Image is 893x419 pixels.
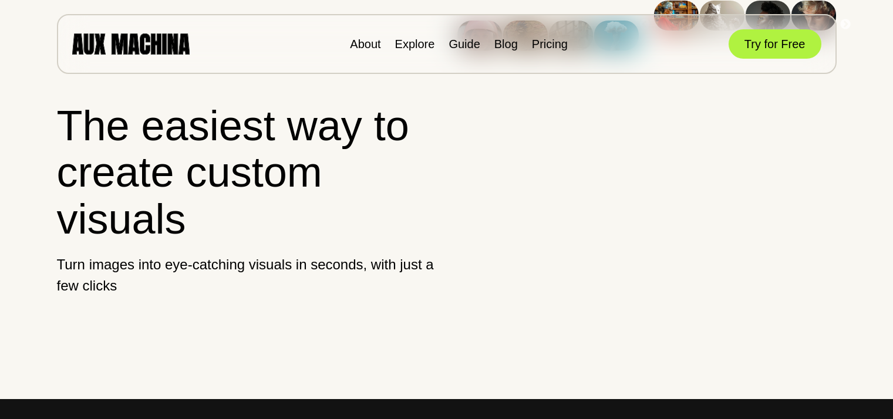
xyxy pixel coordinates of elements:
[449,38,480,50] a: Guide
[57,103,437,242] h1: The easiest way to create custom visuals
[350,38,380,50] a: About
[494,38,518,50] a: Blog
[72,33,190,54] img: AUX MACHINA
[57,254,437,296] p: Turn images into eye-catching visuals in seconds, with just a few clicks
[532,38,568,50] a: Pricing
[729,29,821,59] button: Try for Free
[395,38,435,50] a: Explore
